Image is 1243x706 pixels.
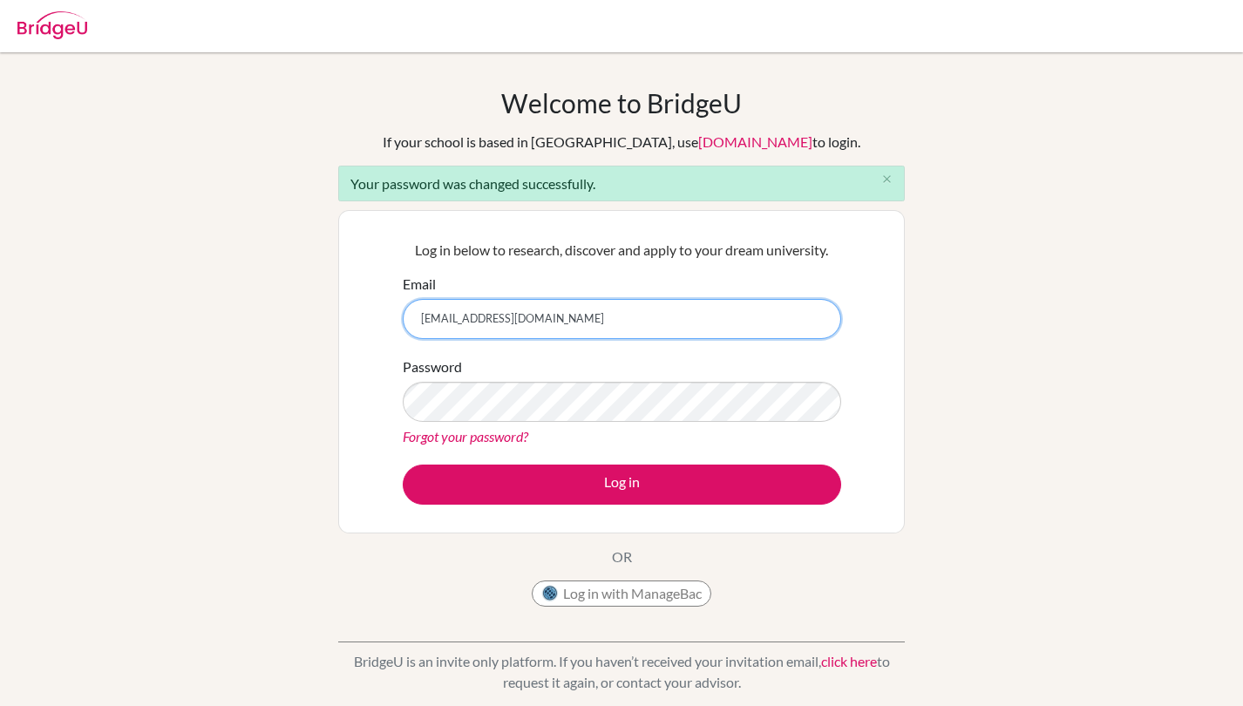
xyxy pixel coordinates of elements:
[403,428,528,445] a: Forgot your password?
[612,546,632,567] p: OR
[383,132,860,153] div: If your school is based in [GEOGRAPHIC_DATA], use to login.
[403,274,436,295] label: Email
[17,11,87,39] img: Bridge-U
[403,465,841,505] button: Log in
[403,356,462,377] label: Password
[501,87,742,119] h1: Welcome to BridgeU
[880,173,893,186] i: close
[338,166,905,201] div: Your password was changed successfully.
[821,653,877,669] a: click here
[532,580,711,607] button: Log in with ManageBac
[698,133,812,150] a: [DOMAIN_NAME]
[869,166,904,193] button: Close
[403,240,841,261] p: Log in below to research, discover and apply to your dream university.
[338,651,905,693] p: BridgeU is an invite only platform. If you haven’t received your invitation email, to request it ...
